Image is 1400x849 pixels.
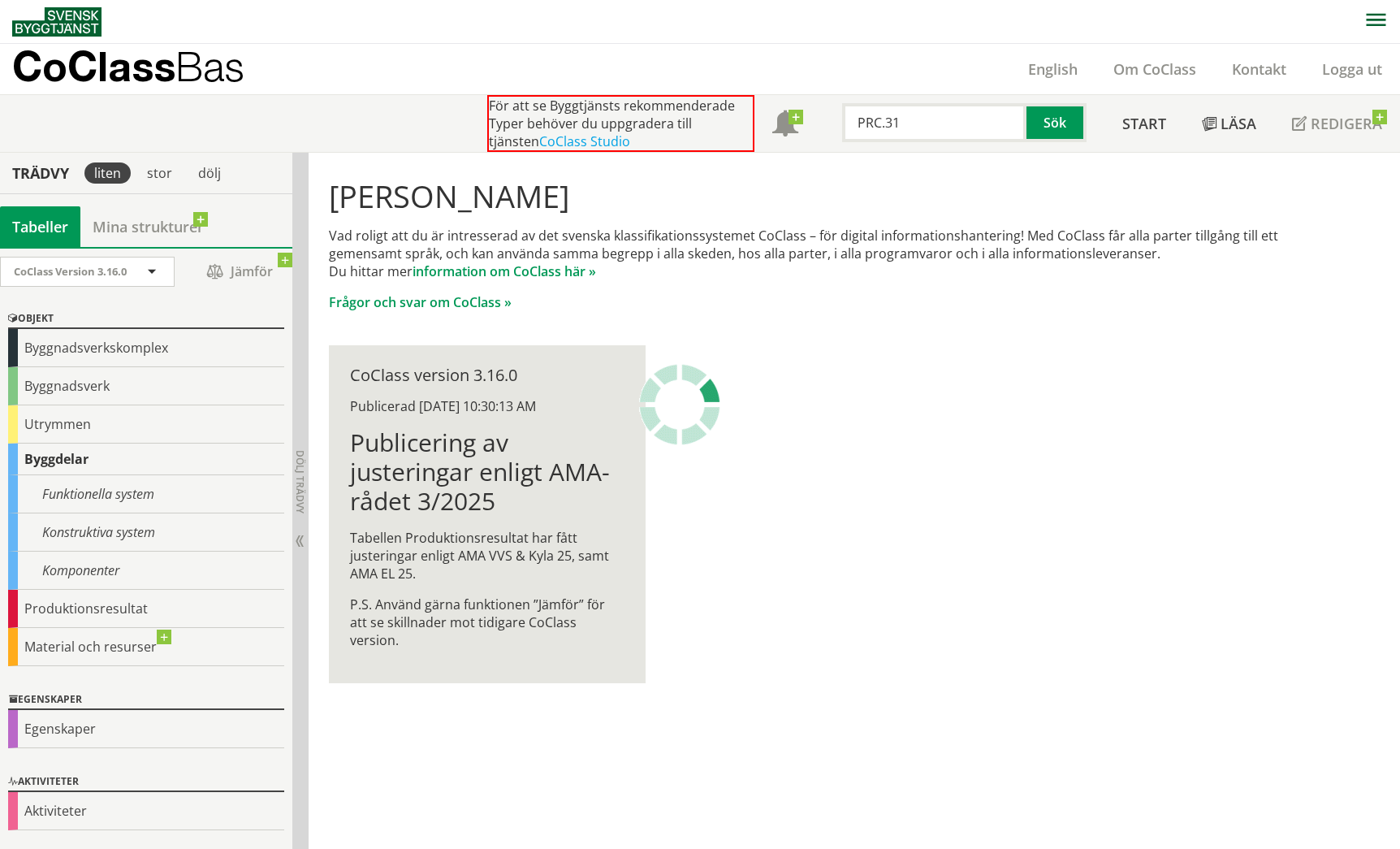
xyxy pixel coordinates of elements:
a: CoClassBas [12,44,279,94]
a: English [1010,59,1095,79]
div: För att se Byggtjänsts rekommenderade Typer behöver du uppgradera till tjänsten [487,95,754,152]
a: Läsa [1184,95,1274,152]
span: CoClass Version 3.16.0 [14,264,127,279]
a: Redigera [1274,95,1400,152]
span: Redigera [1311,114,1382,133]
a: CoClass Studio [539,132,630,150]
div: CoClass version 3.16.0 [350,366,624,384]
div: dölj [188,162,231,184]
p: P.S. Använd gärna funktionen ”Jämför” för att se skillnader mot tidigare CoClass version. [350,596,624,649]
a: Om CoClass [1095,59,1214,79]
p: Vad roligt att du är intresserad av det svenska klassifikationssystemet CoClass – för digital inf... [329,227,1327,280]
p: Tabellen Produktionsresultat har fått justeringar enligt AMA VVS & Kyla 25, samt AMA EL 25. [350,529,624,583]
div: Egenskaper [8,710,284,748]
h1: Publicering av justeringar enligt AMA-rådet 3/2025 [350,428,624,516]
div: liten [84,162,131,184]
div: Publicerad [DATE] 10:30:13 AM [350,397,624,415]
div: Byggnadsverk [8,367,284,405]
div: Egenskaper [8,691,284,710]
div: Produktionsresultat [8,590,284,628]
div: Trädvy [3,164,78,182]
a: Mina strukturer [80,206,216,247]
a: Frågor och svar om CoClass » [329,293,512,311]
div: Byggnadsverkskomplex [8,329,284,367]
span: Dölj trädvy [293,450,307,513]
div: Aktiviteter [8,773,284,792]
div: Funktionella system [8,475,284,513]
span: Läsa [1221,114,1256,133]
span: Notifikationer [772,112,798,138]
a: Kontakt [1214,59,1304,79]
div: Konstruktiva system [8,513,284,552]
a: Logga ut [1304,59,1400,79]
div: Utrymmen [8,405,284,444]
span: Jämför [191,258,288,286]
div: Objekt [8,310,284,329]
span: Start [1122,114,1166,133]
img: Svensk Byggtjänst [12,7,102,37]
span: Bas [175,42,244,90]
a: information om CoClass här » [413,262,596,280]
div: Byggdelar [8,444,284,475]
div: stor [137,162,182,184]
a: Start [1104,95,1184,152]
div: Aktiviteter [8,792,284,830]
img: Laddar [639,364,720,445]
div: Material och resurser [8,628,284,666]
h1: [PERSON_NAME] [329,178,1327,214]
p: CoClass [12,57,244,76]
input: Sök [842,103,1026,142]
button: Sök [1026,103,1087,142]
div: Komponenter [8,552,284,590]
